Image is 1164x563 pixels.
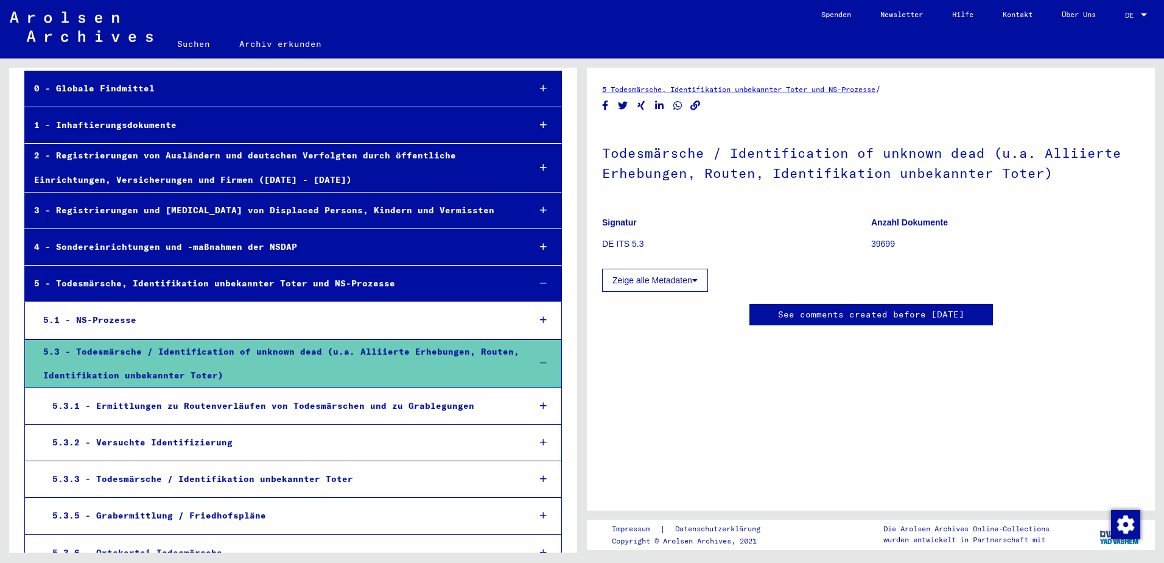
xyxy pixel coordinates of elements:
[25,235,520,259] div: 4 - Sondereinrichtungen und -maßnahmen der NSDAP
[871,238,1140,250] p: 39699
[602,218,637,227] b: Signatur
[602,125,1140,199] h1: Todesmärsche / Identification of unknown dead (u.a. Alliierte Erhebungen, Routen, Identifikation ...
[689,98,702,113] button: Copy link
[612,536,775,547] p: Copyright © Arolsen Archives, 2021
[34,340,520,388] div: 5.3 - Todesmärsche / Identification of unknown dead (u.a. Alliierte Erhebungen, Routen, Identifik...
[612,523,775,536] div: |
[599,98,612,113] button: Share on Facebook
[665,523,775,536] a: Datenschutzerklärung
[602,85,875,94] a: 5 Todesmärsche, Identifikation unbekannter Toter und NS-Prozesse
[1111,510,1140,539] img: Zustimmung ändern
[635,98,648,113] button: Share on Xing
[25,113,520,137] div: 1 - Inhaftierungsdokumente
[602,269,708,292] button: Zeige alle Metadaten
[43,467,520,491] div: 5.3.3 - Todesmärsche / Identifikation unbekannter Toter
[43,394,520,418] div: 5.3.1 - Ermittlungen zu Routenverläufen von Todesmärschen und zu Grablegungen
[163,29,225,58] a: Suchen
[1110,509,1140,539] div: Zustimmung ändern
[225,29,336,58] a: Archiv erkunden
[883,523,1050,534] p: Die Arolsen Archives Online-Collections
[10,12,153,42] img: Arolsen_neg.svg
[612,523,660,536] a: Impressum
[43,504,520,528] div: 5.3.5 - Grabermittlung / Friedhofspläne
[671,98,684,113] button: Share on WhatsApp
[778,308,964,321] a: See comments created before [DATE]
[883,534,1050,545] p: wurden entwickelt in Partnerschaft mit
[43,431,520,455] div: 5.3.2 - Versuchte Identifizierung
[25,77,520,101] div: 0 - Globale Findmittel
[34,308,520,332] div: 5.1 - NS-Prozesse
[602,238,871,250] p: DE ITS 5.3
[25,144,520,191] div: 2 - Registrierungen von Ausländern und deutschen Verfolgten durch öffentliche Einrichtungen, Vers...
[1125,11,1138,19] span: DE
[25,272,520,296] div: 5 - Todesmärsche, Identifikation unbekannter Toter und NS-Prozesse
[653,98,666,113] button: Share on LinkedIn
[875,83,881,94] span: /
[25,199,520,222] div: 3 - Registrierungen und [MEDICAL_DATA] von Displaced Persons, Kindern und Vermissten
[617,98,629,113] button: Share on Twitter
[871,218,948,227] b: Anzahl Dokumente
[1097,519,1143,550] img: yv_logo.png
